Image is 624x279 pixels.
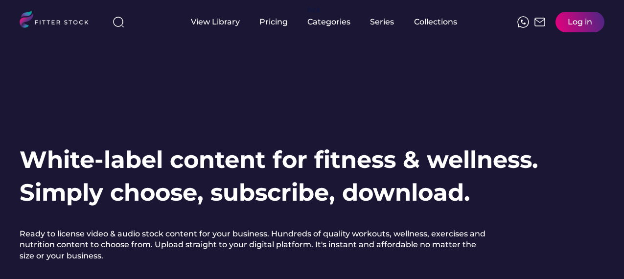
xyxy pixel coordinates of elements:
div: Series [370,17,394,27]
img: Frame%2051.svg [534,16,546,28]
img: search-normal%203.svg [113,16,124,28]
div: Pricing [259,17,288,27]
h2: Ready to license video & audio stock content for your business. Hundreds of quality workouts, wel... [20,229,489,261]
div: Log in [568,17,592,27]
img: LOGO.svg [20,11,97,31]
img: meteor-icons_whatsapp%20%281%29.svg [517,16,529,28]
div: View Library [191,17,240,27]
div: Collections [414,17,457,27]
h1: White-label content for fitness & wellness. Simply choose, subscribe, download. [20,143,538,209]
div: fvck [307,5,320,15]
div: Categories [307,17,350,27]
